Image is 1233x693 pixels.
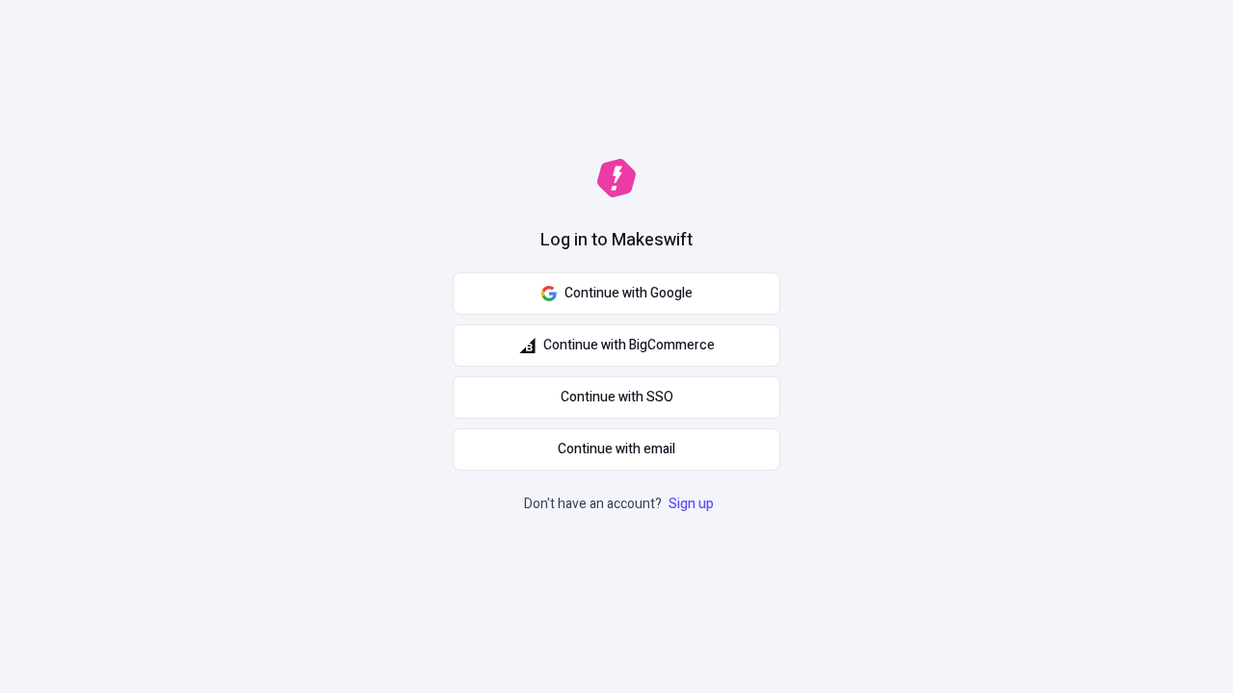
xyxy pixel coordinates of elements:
button: Continue with BigCommerce [453,324,780,367]
a: Continue with SSO [453,376,780,419]
button: Continue with Google [453,272,780,315]
span: Continue with Google [564,283,693,304]
span: Continue with BigCommerce [543,335,715,356]
a: Sign up [665,494,718,514]
span: Continue with email [558,439,675,460]
button: Continue with email [453,428,780,471]
h1: Log in to Makeswift [540,228,693,253]
p: Don't have an account? [524,494,718,515]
